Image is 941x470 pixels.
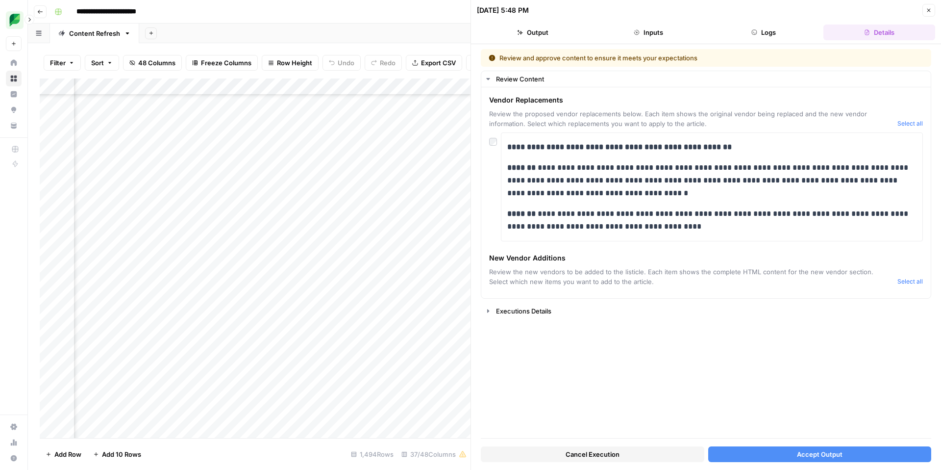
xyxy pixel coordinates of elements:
a: Opportunities [6,102,22,118]
button: Select all [897,119,923,129]
span: 48 Columns [138,58,175,68]
button: Review Content [481,71,931,87]
button: Executions Details [481,303,931,319]
button: Workspace: SproutSocial [6,8,22,32]
button: Help + Support [6,450,22,466]
span: New Vendor Additions [489,253,893,263]
span: Export CSV [421,58,456,68]
button: Export CSV [406,55,462,71]
button: Add Row [40,446,87,462]
span: Redo [380,58,396,68]
button: Row Height [262,55,319,71]
button: Freeze Columns [186,55,258,71]
a: Your Data [6,118,22,133]
div: Review and approve content to ensure it meets your expectations [489,53,811,63]
span: Review the proposed vendor replacements below. Each item shows the original vendor being replaced... [489,109,893,129]
button: Accept Output [708,446,932,462]
a: Settings [6,419,22,435]
div: Executions Details [496,306,925,316]
div: 1,494 Rows [347,446,397,462]
span: Filter [50,58,66,68]
button: Output [477,25,589,40]
div: Content Refresh [69,28,120,38]
div: [DATE] 5:48 PM [477,5,529,15]
div: Review Content [481,87,931,298]
button: Undo [322,55,361,71]
span: Add Row [54,449,81,459]
button: Logs [708,25,820,40]
span: Cancel Execution [566,449,619,459]
span: Freeze Columns [201,58,251,68]
img: SproutSocial Logo [6,11,24,29]
a: Home [6,55,22,71]
a: Browse [6,71,22,86]
button: Inputs [593,25,704,40]
button: Select all [897,277,923,287]
button: Filter [44,55,81,71]
span: Review the new vendors to be added to the listicle. Each item shows the complete HTML content for... [489,267,893,287]
a: Usage [6,435,22,450]
span: Add 10 Rows [102,449,141,459]
span: Sort [91,58,104,68]
button: Add 10 Rows [87,446,147,462]
span: Row Height [277,58,312,68]
span: Undo [338,58,354,68]
button: Sort [85,55,119,71]
button: Redo [365,55,402,71]
button: 48 Columns [123,55,182,71]
span: Accept Output [797,449,842,459]
span: Vendor Replacements [489,95,893,105]
button: Cancel Execution [481,446,704,462]
div: Review Content [496,74,925,84]
button: Details [823,25,935,40]
a: Insights [6,86,22,102]
div: 37/48 Columns [397,446,470,462]
a: Content Refresh [50,24,139,43]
